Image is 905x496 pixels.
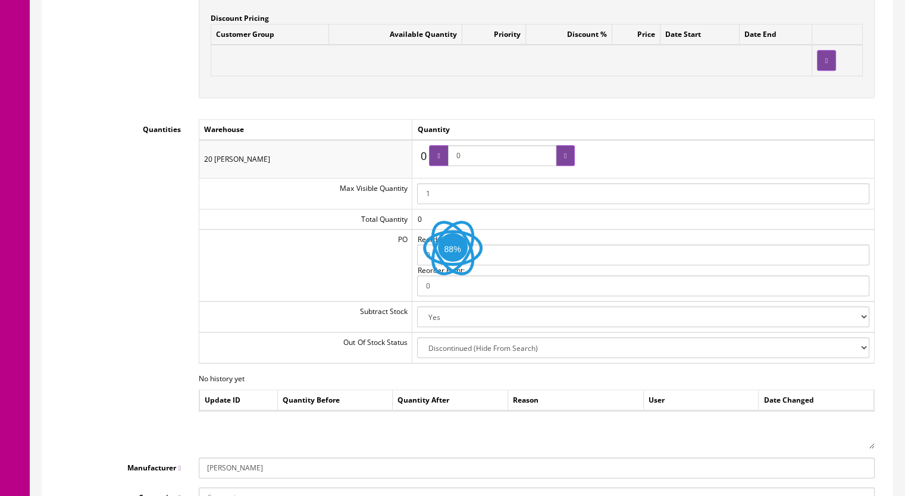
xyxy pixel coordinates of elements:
font: You are looking at a [PERSON_NAME]-140DS pad in excellent working condition. This is [PERSON_NAME... [17,77,657,89]
strong: [PERSON_NAME]-140DS Pad [211,16,464,37]
span: 0 [417,146,429,167]
td: Available Quantity [329,24,462,45]
span: Manufacturer [127,463,181,473]
td: Priority [462,24,526,45]
td: Update ID [200,390,277,410]
strong: Please Note: This is a DIGITAL trigger which requires a DIGITAL IN port on your module. It does N... [13,102,662,149]
font: . [13,102,662,149]
td: Date Changed [759,390,874,410]
td: Subtract Stock [199,302,412,332]
td: PO [199,229,412,301]
td: Price [612,24,660,45]
span: As of this writing it is ONLY COMPATIBLE with the Roland TD-50 & TD-27 modules. [23,102,662,131]
input: Manufacturer [199,457,875,478]
td: 0 [412,209,875,229]
label: Discount Pricing [211,8,269,24]
span: Max Visible Quantity [340,183,407,193]
td: 20 [PERSON_NAME] [199,140,412,178]
font: This item is already packaged and ready for shipment so this will ship quick. Buy with confidence... [21,161,653,190]
td: User [643,390,759,410]
td: Date End [739,24,812,45]
td: Quantity Before [277,390,393,410]
td: Quantity After [393,390,508,410]
td: Reorder Level: Reorder Point: [412,229,875,301]
span: Out Of Stock Status [343,337,407,347]
td: Date Start [660,24,739,45]
td: Quantity [412,120,875,140]
td: Discount % [526,24,612,45]
td: Total Quantity [199,209,412,229]
p: No history yet [199,373,875,384]
td: Warehouse [199,120,412,140]
label: Quantities [51,119,190,135]
td: Customer Group [211,24,329,45]
td: Reason [508,390,643,410]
